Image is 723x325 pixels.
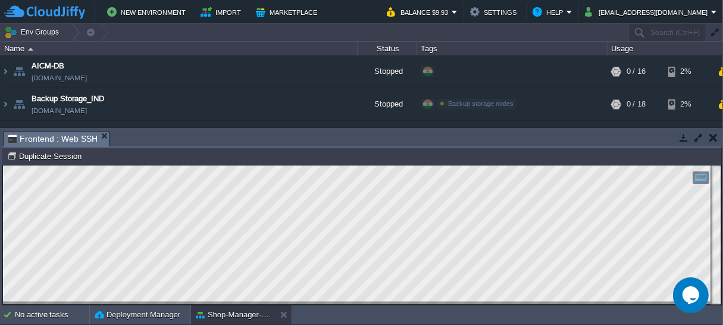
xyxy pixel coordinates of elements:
[358,55,417,87] div: Stopped
[358,42,417,55] div: Status
[358,121,417,153] div: Stopped
[448,100,514,107] span: Backup storage nodes
[28,48,33,51] img: AMDAwAAAACH5BAEAAAAALAAAAAABAAEAAAICRAEAOw==
[627,55,646,87] div: 0 / 16
[32,105,87,117] span: [DOMAIN_NAME]
[32,126,154,137] a: CadyWebServ - once cloud website
[4,24,63,40] button: Env Groups
[585,5,711,19] button: [EMAIL_ADDRESS][DOMAIN_NAME]
[668,121,707,153] div: 18%
[11,55,27,87] img: AMDAwAAAACH5BAEAAAAALAAAAAABAAEAAAICRAEAOw==
[196,309,271,321] button: Shop-Manager-Relink-Shop
[256,5,321,19] button: Marketplace
[668,88,707,120] div: 2%
[668,55,707,87] div: 2%
[95,309,180,321] button: Deployment Manager
[1,55,10,87] img: AMDAwAAAACH5BAEAAAAALAAAAAABAAEAAAICRAEAOw==
[32,60,64,72] a: AICM-DB
[533,5,566,19] button: Help
[4,5,85,20] img: CloudJiffy
[387,5,452,19] button: Balance $9.93
[11,121,27,153] img: AMDAwAAAACH5BAEAAAAALAAAAAABAAEAAAICRAEAOw==
[673,277,711,313] iframe: chat widget
[11,88,27,120] img: AMDAwAAAACH5BAEAAAAALAAAAAABAAEAAAICRAEAOw==
[1,121,10,153] img: AMDAwAAAACH5BAEAAAAALAAAAAABAAEAAAICRAEAOw==
[1,42,357,55] div: Name
[32,72,87,84] span: [DOMAIN_NAME]
[107,5,189,19] button: New Environment
[8,132,98,146] span: Frontend : Web SSH
[470,5,520,19] button: Settings
[32,93,104,105] a: Backup Storage_IND
[7,151,85,161] button: Duplicate Session
[358,88,417,120] div: Stopped
[1,88,10,120] img: AMDAwAAAACH5BAEAAAAALAAAAAABAAEAAAICRAEAOw==
[627,88,646,120] div: 0 / 18
[627,121,646,153] div: 0 / 16
[15,305,89,324] div: No active tasks
[418,42,607,55] div: Tags
[201,5,245,19] button: Import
